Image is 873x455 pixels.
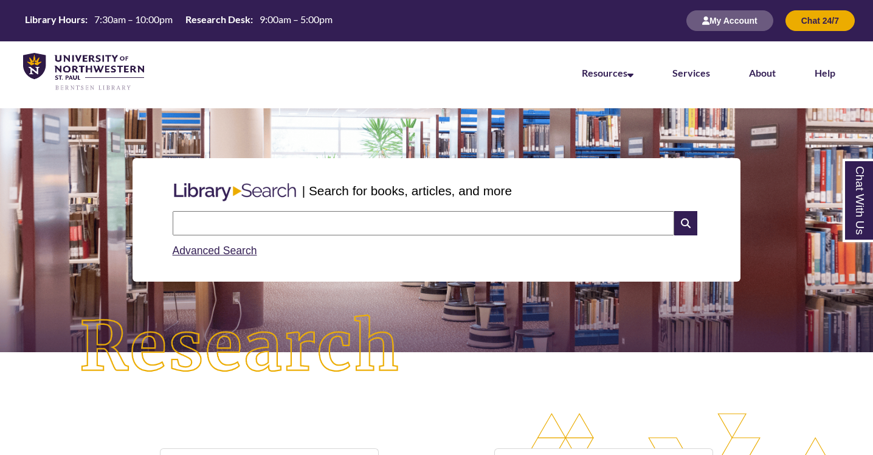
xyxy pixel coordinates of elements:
[181,13,255,26] th: Research Desk:
[686,10,773,31] button: My Account
[672,67,710,78] a: Services
[785,15,855,26] a: Chat 24/7
[815,67,835,78] a: Help
[20,13,89,26] th: Library Hours:
[173,245,257,257] a: Advanced Search
[168,178,302,206] img: Libary Search
[20,13,337,28] table: Hours Today
[749,67,776,78] a: About
[302,181,512,200] p: | Search for books, articles, and more
[686,15,773,26] a: My Account
[94,13,173,25] span: 7:30am – 10:00pm
[260,13,333,25] span: 9:00am – 5:00pm
[582,67,633,78] a: Resources
[44,279,436,416] img: Research
[23,53,144,91] img: UNWSP Library Logo
[674,211,697,235] i: Search
[785,10,855,31] button: Chat 24/7
[20,13,337,29] a: Hours Today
